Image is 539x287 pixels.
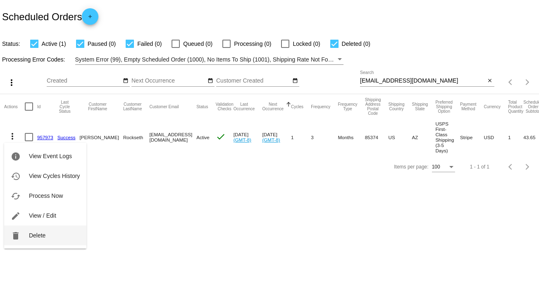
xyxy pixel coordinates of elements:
mat-icon: delete [11,231,21,241]
span: View Cycles History [29,173,80,179]
span: Process Now [29,192,63,199]
mat-icon: edit [11,211,21,221]
span: View Event Logs [29,153,72,159]
mat-icon: cached [11,191,21,201]
mat-icon: history [11,171,21,181]
span: Delete [29,232,45,239]
span: View / Edit [29,212,56,219]
mat-icon: info [11,152,21,161]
